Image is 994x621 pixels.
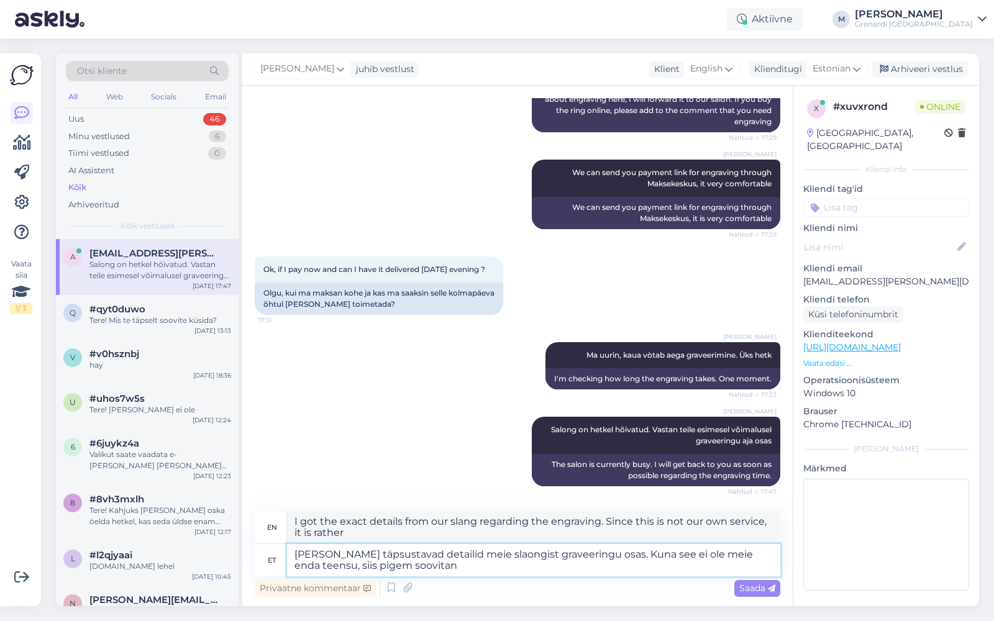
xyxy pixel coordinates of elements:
span: Otsi kliente [77,65,127,78]
p: Brauser [803,405,969,418]
div: [GEOGRAPHIC_DATA], [GEOGRAPHIC_DATA] [807,127,944,153]
div: 6 [209,130,226,143]
textarea: I got the exact details from our slang regarding the engraving. Since this is not our own service... [287,511,780,543]
span: We can send you payment link for engraving through Maksekeskus, it very comfortable [572,168,773,188]
div: [DOMAIN_NAME] lehel [89,561,231,572]
div: Arhiveeri vestlus [872,61,968,78]
div: Valikut saate vaadata e-[PERSON_NAME] [PERSON_NAME] uute toodete osas. Paeltega käeketid leiate s... [89,449,231,471]
div: Grenardi [GEOGRAPHIC_DATA] [855,19,973,29]
p: Kliendi nimi [803,222,969,235]
span: #v0hsznbj [89,348,139,360]
div: All [66,89,80,105]
span: 6 [71,442,75,451]
div: Vaata siia [10,258,32,314]
div: juhib vestlust [351,63,414,76]
span: Kõik vestlused [121,220,175,232]
div: We can send you payment link for engraving through Maksekeskus, it is very comfortable [532,197,780,229]
div: Privaatne kommentaar [255,580,376,597]
span: Salong on hetkel hõivatud. Vastan teile esimesel võimalusel graveeringu aja osas [551,425,773,445]
div: Uus [68,113,84,125]
span: [PERSON_NAME] [260,62,334,76]
div: Salong on hetkel hõivatud. Vastan teile esimesel võimalusel graveeringu aja osas [89,259,231,281]
span: [PERSON_NAME] [723,332,777,342]
div: [PERSON_NAME] [855,9,973,19]
span: v [70,353,75,362]
div: [DATE] 13:13 [194,326,231,335]
p: Kliendi tag'id [803,183,969,196]
div: Tiimi vestlused [68,147,129,160]
span: Estonian [813,62,850,76]
p: Operatsioonisüsteem [803,374,969,387]
div: Tere! [PERSON_NAME] ei ole [89,404,231,415]
span: Saada [739,582,775,594]
p: Windows 10 [803,387,969,400]
div: [DATE] 10:45 [192,572,231,581]
div: I'm checking how long the engraving takes. One moment. [545,368,780,389]
p: Kliendi telefon [803,293,969,306]
div: Aktiivne [727,8,803,30]
span: [PERSON_NAME] [723,150,777,159]
div: 0 [208,147,226,160]
span: #uhos7w5s [89,393,145,404]
div: Web [104,89,125,105]
span: x [814,104,819,113]
span: l [71,554,75,563]
div: Klient [649,63,680,76]
div: Küsi telefoninumbrit [803,306,903,323]
span: Online [915,100,965,114]
textarea: [PERSON_NAME] täpsustavad detailid meie slaongist graveeringu osas. Kuna see ei ole meie enda tee... [287,544,780,576]
div: AI Assistent [68,165,114,177]
span: Ok, if I pay now and can I have it delivered [DATE] evening ? [263,265,485,274]
span: Nähtud ✓ 17:29 [729,133,777,142]
div: [DATE] 12:17 [194,527,231,537]
div: [DATE] 18:36 [193,371,231,380]
span: 8 [70,498,75,507]
span: English [690,62,723,76]
div: [PERSON_NAME] [803,443,969,455]
span: anders.hagglund@ntm.fi [89,248,219,259]
span: q [70,308,76,317]
div: M [832,11,850,28]
span: [PERSON_NAME] [723,407,777,416]
div: 1 / 3 [10,303,32,314]
p: Klienditeekond [803,328,969,341]
span: Nähtud ✓ 17:47 [728,487,777,496]
div: Olgu, kui ma maksan kohe ja kas ma saaksin selle kolmapäeva õhtul [PERSON_NAME] toimetada? [255,283,503,315]
div: Tere! Kahjuks [PERSON_NAME] oska öelda hetkel, kas seda üldse enam tulebki müüki. Saame uurida se... [89,505,231,527]
div: Socials [148,89,179,105]
div: [DATE] 12:24 [193,415,231,425]
div: hay [89,360,231,371]
div: Arhiveeritud [68,199,119,211]
span: 17:31 [258,315,305,325]
p: Märkmed [803,462,969,475]
div: [DATE] 17:47 [193,281,231,291]
span: u [70,397,76,407]
p: Chrome [TECHNICAL_ID] [803,418,969,431]
div: [DATE] 12:23 [193,471,231,481]
div: The salon is currently busy. I will get back to you as soon as possible regarding the engraving t... [532,454,780,486]
div: Email [203,89,229,105]
div: Please send us your contact information and also details about engraving here, I will forward it ... [532,78,780,132]
p: [EMAIL_ADDRESS][PERSON_NAME][DOMAIN_NAME] [803,275,969,288]
div: Klienditugi [749,63,802,76]
div: Kõik [68,181,86,194]
span: #8vh3mxlh [89,494,144,505]
img: Askly Logo [10,63,34,87]
span: Nähtud ✓ 17:29 [729,230,777,239]
span: natalia@moussonatelier.com [89,594,219,605]
a: [PERSON_NAME]Grenardi [GEOGRAPHIC_DATA] [855,9,987,29]
div: Kliendi info [803,164,969,175]
a: [URL][DOMAIN_NAME] [803,342,901,353]
p: Vaata edasi ... [803,358,969,369]
div: Minu vestlused [68,130,130,143]
input: Lisa tag [803,198,969,217]
span: #6juykz4a [89,438,139,449]
span: #l2qjyaai [89,550,132,561]
span: #qyt0duwo [89,304,145,315]
span: Nähtud ✓ 17:33 [729,390,777,399]
input: Lisa nimi [804,240,955,254]
span: a [70,252,76,261]
div: 46 [203,113,226,125]
span: Ma uurin, kaua vòtab aega graveerimine. Ùks hetk [586,350,772,360]
div: # xuvxrond [833,99,915,114]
